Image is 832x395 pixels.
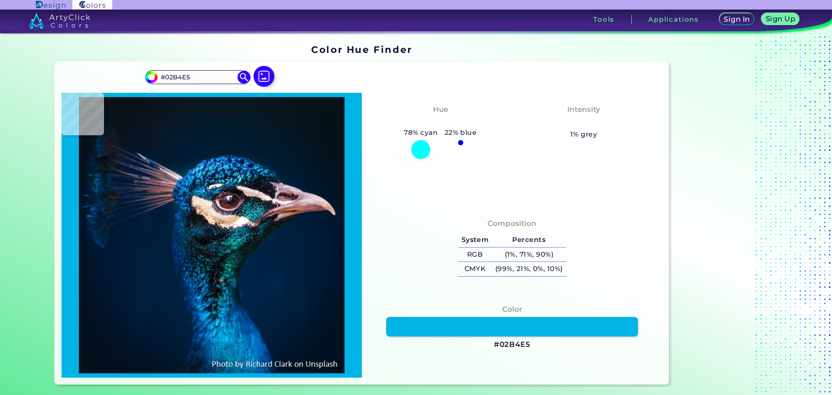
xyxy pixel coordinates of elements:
img: img_pavlin.jpg [66,97,357,373]
h3: Vibrant [565,117,603,127]
h3: Bluish Cyan [412,117,468,127]
h5: (1%, 71%, 90%) [492,248,566,262]
h5: (99%, 21%, 0%, 10%) [492,262,566,276]
h1: Color Hue Finder [311,43,412,56]
h3: Applications [648,16,699,23]
h3: Tools [593,16,614,23]
h5: CMYK [458,262,492,276]
h5: 22% blue [441,127,480,138]
h3: #02B4E5 [494,340,530,350]
img: icon picture [253,66,274,87]
h4: Hue [433,103,448,116]
h5: Sign In [725,16,749,23]
h5: Percents [492,233,566,247]
a: Sign Up [763,14,797,25]
h5: 78% cyan [401,127,441,138]
a: Sign In [721,14,753,25]
img: icon search [237,71,250,84]
h5: 1% grey [570,129,597,140]
h5: System [458,233,492,247]
h4: Intensity [567,103,600,116]
h5: Sign Up [767,16,794,22]
h4: Composition [487,217,536,230]
input: type color.. [157,71,238,83]
img: logo_artyclick_colors_white.svg [29,13,90,29]
h5: RGB [458,248,492,262]
h4: Color [502,303,522,316]
img: ArtyClick Design logo [36,1,65,9]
